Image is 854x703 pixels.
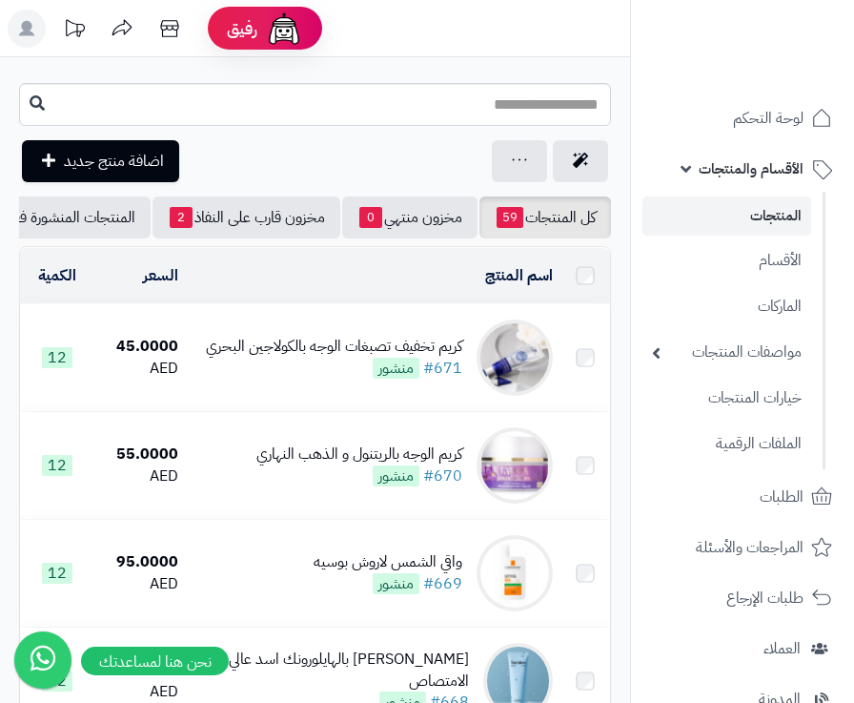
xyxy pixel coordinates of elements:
a: اسم المنتج [485,264,553,287]
a: #669 [423,572,462,595]
span: 2 [170,207,193,228]
a: الماركات [642,286,811,327]
span: منشور [373,573,419,594]
a: المراجعات والأسئلة [642,525,843,570]
a: اضافة منتج جديد [22,140,179,182]
a: الملفات الرقمية [642,424,811,465]
div: 55.0000 [102,444,178,465]
div: AED [102,573,178,595]
span: اضافة منتج جديد [64,150,164,173]
a: السعر [143,264,178,287]
div: 95.0000 [102,551,178,573]
a: #671 [423,357,462,380]
span: منشور [373,465,419,486]
img: كريم تخفيف تصبغات الوجه بالكولاجين البحري [477,320,553,396]
span: الطلبات [760,484,803,510]
a: العملاء [642,626,843,672]
a: لوحة التحكم [642,95,843,141]
span: رفيق [227,17,257,40]
span: 59 [497,207,523,228]
a: مخزون قارب على النفاذ2 [152,196,340,238]
span: الأقسام والمنتجات [699,155,803,182]
a: #670 [423,465,462,487]
div: [PERSON_NAME] بالهايلورونك اسد عالي الامتصاص [193,649,470,693]
span: 12 [42,347,72,368]
span: 0 [359,207,382,228]
a: المنتجات [642,196,811,236]
div: واقي الشمس لاروش بوسيه [314,551,462,573]
span: 12 [42,455,72,476]
a: طلبات الإرجاع [642,575,843,621]
a: كل المنتجات59 [479,196,611,238]
span: المراجعات والأسئلة [696,534,803,561]
a: تحديثات المنصة [51,10,98,52]
a: الكمية [38,264,76,287]
div: AED [102,358,178,380]
div: كريم الوجه بالريتنول و الذهب النهاري [256,444,462,465]
a: مواصفات المنتجات [642,332,811,373]
span: لوحة التحكم [733,105,803,132]
div: كريم تخفيف تصبغات الوجه بالكولاجين البحري [206,336,462,358]
span: منشور [373,358,419,379]
img: ai-face.png [265,10,303,48]
span: طلبات الإرجاع [726,585,803,611]
img: كريم الوجه بالريتنول و الذهب النهاري [477,427,553,504]
div: 45.0000 [102,336,178,358]
span: 12 [42,563,72,584]
img: logo-2.png [724,37,836,77]
a: الطلبات [642,474,843,520]
a: الأقسام [642,240,811,281]
img: واقي الشمس لاروش بوسيه [477,535,553,611]
a: مخزون منتهي0 [342,196,478,238]
div: AED [102,465,178,487]
div: AED [102,681,178,703]
span: العملاء [763,635,801,662]
a: خيارات المنتجات [642,378,811,419]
